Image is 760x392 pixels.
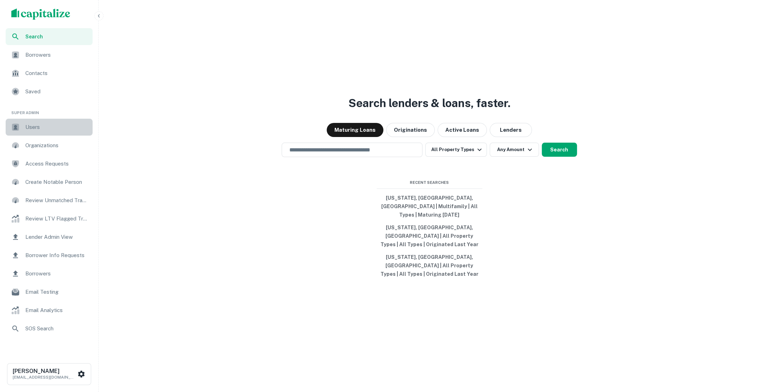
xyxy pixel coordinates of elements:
a: Search [6,28,93,45]
iframe: Chat Widget [725,336,760,369]
span: Search [25,33,88,41]
button: Originations [386,123,435,137]
span: Review Unmatched Transactions [25,196,88,205]
a: Create Notable Person [6,174,93,191]
a: Borrowers [6,46,93,63]
span: Organizations [25,141,88,150]
a: Review Unmatched Transactions [6,192,93,209]
button: Any Amount [490,143,539,157]
span: Saved [25,87,88,96]
li: Super Admin [6,101,93,119]
h3: Search lenders & loans, faster. [348,95,510,112]
a: Organizations [6,137,93,154]
span: Borrower Info Requests [25,251,88,260]
a: SOS Search [6,320,93,337]
a: Access Requests [6,155,93,172]
a: Review LTV Flagged Transactions [6,210,93,227]
span: Contacts [25,69,88,77]
span: Email Testing [25,288,88,296]
span: Access Requests [25,160,88,168]
span: Review LTV Flagged Transactions [25,214,88,223]
a: Email Analytics [6,302,93,319]
span: Create Notable Person [25,178,88,186]
button: Search [542,143,577,157]
a: Borrowers [6,265,93,282]
button: [PERSON_NAME][EMAIL_ADDRESS][DOMAIN_NAME] [7,363,91,385]
a: Users [6,119,93,136]
span: Borrowers [25,51,88,59]
a: Saved [6,83,93,100]
span: Recent Searches [377,180,482,186]
span: SOS Search [25,324,88,333]
p: [EMAIL_ADDRESS][DOMAIN_NAME] [13,374,76,380]
a: Borrower Info Requests [6,247,93,264]
button: Active Loans [438,123,487,137]
button: [US_STATE], [GEOGRAPHIC_DATA], [GEOGRAPHIC_DATA] | All Property Types | All Types | Originated La... [377,251,482,280]
span: Borrowers [25,269,88,278]
a: Lender Admin View [6,229,93,245]
button: [US_STATE], [GEOGRAPHIC_DATA], [GEOGRAPHIC_DATA] | Multifamily | All Types | Maturing [DATE] [377,192,482,221]
span: Email Analytics [25,306,88,315]
span: Users [25,123,88,131]
span: Lender Admin View [25,233,88,241]
h6: [PERSON_NAME] [13,368,76,374]
button: [US_STATE], [GEOGRAPHIC_DATA], [GEOGRAPHIC_DATA] | All Property Types | All Types | Originated La... [377,221,482,251]
a: Email Testing [6,284,93,300]
button: Lenders [490,123,532,137]
button: Maturing Loans [327,123,383,137]
a: Contacts [6,65,93,82]
button: All Property Types [425,143,486,157]
img: capitalize-logo.png [11,8,70,20]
